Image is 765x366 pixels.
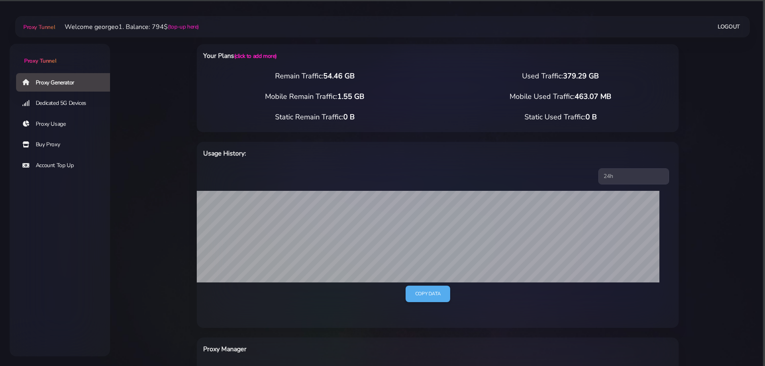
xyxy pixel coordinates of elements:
div: Remain Traffic: [192,71,438,82]
a: (click to add more) [234,52,277,60]
span: Proxy Tunnel [24,57,56,65]
a: Buy Proxy [16,135,116,154]
a: Logout [718,19,740,34]
h6: Usage History: [203,148,473,159]
a: Proxy Generator [16,73,116,92]
a: Account Top Up [16,156,116,175]
h6: Your Plans [203,51,473,61]
div: Static Used Traffic: [438,112,683,123]
div: Mobile Used Traffic: [438,91,683,102]
div: Used Traffic: [438,71,683,82]
a: Dedicated 5G Devices [16,94,116,112]
div: Mobile Remain Traffic: [192,91,438,102]
span: 0 B [585,112,597,122]
iframe: Webchat Widget [719,320,755,356]
a: Copy data [406,286,450,302]
a: Proxy Tunnel [10,44,110,65]
a: Proxy Tunnel [22,20,55,33]
li: Welcome georgeo1. Balance: 794$ [55,22,199,32]
span: 0 B [343,112,355,122]
a: (top-up here) [168,22,199,31]
span: Proxy Tunnel [23,23,55,31]
a: Proxy Usage [16,115,116,133]
h6: Proxy Manager [203,344,473,354]
span: 463.07 MB [575,92,611,101]
span: 1.55 GB [337,92,364,101]
div: Static Remain Traffic: [192,112,438,123]
span: 379.29 GB [563,71,599,81]
span: 54.46 GB [323,71,355,81]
